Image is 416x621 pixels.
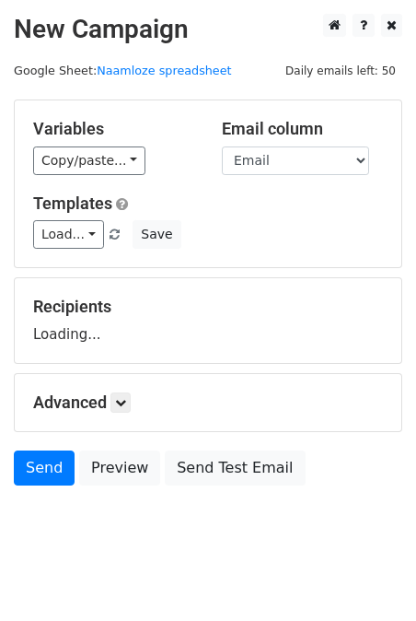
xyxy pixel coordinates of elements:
a: Send Test Email [165,451,305,486]
a: Send [14,451,75,486]
h5: Variables [33,119,194,139]
a: Load... [33,220,104,249]
h2: New Campaign [14,14,402,45]
span: Daily emails left: 50 [279,61,402,81]
h5: Email column [222,119,383,139]
small: Google Sheet: [14,64,232,77]
a: Templates [33,193,112,213]
a: Naamloze spreadsheet [97,64,231,77]
h5: Recipients [33,297,383,317]
a: Daily emails left: 50 [279,64,402,77]
div: Loading... [33,297,383,345]
button: Save [133,220,180,249]
h5: Advanced [33,393,383,413]
a: Copy/paste... [33,146,145,175]
a: Preview [79,451,160,486]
